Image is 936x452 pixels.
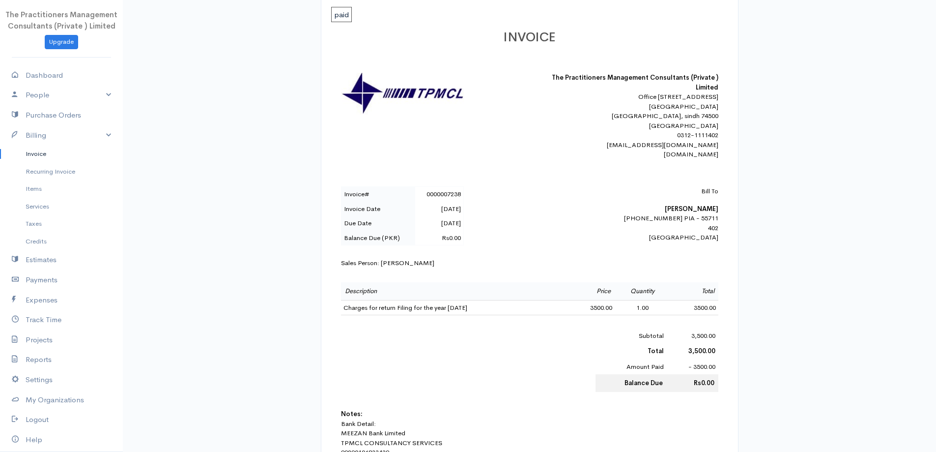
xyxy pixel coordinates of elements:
[341,30,718,45] h1: INVOICE
[415,231,463,245] td: Rs0.00
[546,186,718,242] div: [PHONE_NUMBER] PIA - 55711 402 [GEOGRAPHIC_DATA]
[415,216,463,231] td: [DATE]
[671,300,718,315] td: 3500.00
[341,216,415,231] td: Due Date
[567,300,615,315] td: 3500.00
[341,187,415,202] td: Invoice#
[667,359,718,375] td: - 3500.00
[546,186,718,196] p: Bill To
[546,92,718,159] div: Office [STREET_ADDRESS] [GEOGRAPHIC_DATA] [GEOGRAPHIC_DATA], sindh 74500 [GEOGRAPHIC_DATA] 0312-1...
[415,187,463,202] td: 0000007238
[331,7,352,22] span: paid
[341,300,567,315] td: Charges for return Filing for the year [DATE]
[667,374,718,392] td: Rs0.00
[615,300,671,315] td: 1.00
[341,202,415,216] td: Invoice Date
[596,328,667,344] td: Subtotal
[615,282,671,300] td: Quantity
[567,282,615,300] td: Price
[341,231,415,245] td: Balance Due (PKR)
[688,347,715,355] b: 3,500.00
[552,73,718,91] b: The Practitioners Management Consultants (Private ) Limited
[45,35,78,49] a: Upgrade
[648,347,664,355] b: Total
[671,282,718,300] td: Total
[5,10,117,30] span: The Practitioners Management Consultants (Private ) Limited
[665,205,718,213] b: [PERSON_NAME]
[341,73,464,115] img: logo-30862.jpg
[341,282,567,300] td: Description
[415,202,463,216] td: [DATE]
[341,258,718,268] div: Sales Person: [PERSON_NAME]
[596,359,667,375] td: Amount Paid
[667,328,718,344] td: 3,500.00
[341,410,363,418] b: Notes:
[596,374,667,392] td: Balance Due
